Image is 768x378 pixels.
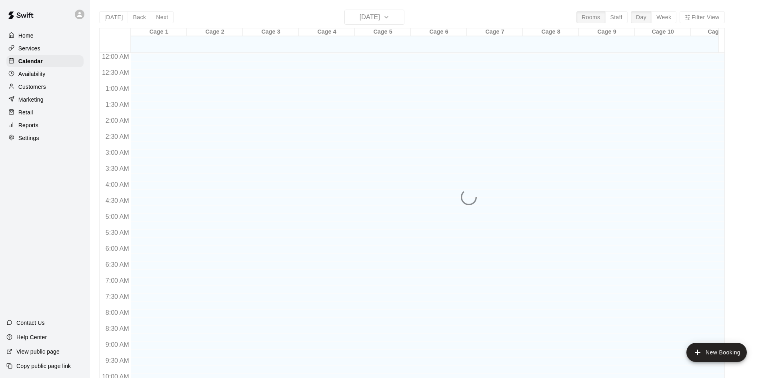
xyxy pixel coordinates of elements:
[686,343,747,362] button: add
[6,94,84,106] a: Marketing
[16,319,45,327] p: Contact Us
[18,70,46,78] p: Availability
[100,69,131,76] span: 12:30 AM
[579,28,635,36] div: Cage 9
[355,28,411,36] div: Cage 5
[6,68,84,80] a: Availability
[16,333,47,341] p: Help Center
[104,181,131,188] span: 4:00 AM
[104,101,131,108] span: 1:30 AM
[104,133,131,140] span: 2:30 AM
[16,348,60,356] p: View public page
[6,81,84,93] a: Customers
[18,57,43,65] p: Calendar
[18,83,46,91] p: Customers
[104,245,131,252] span: 6:00 AM
[6,30,84,42] a: Home
[104,293,131,300] span: 7:30 AM
[523,28,579,36] div: Cage 8
[243,28,299,36] div: Cage 3
[104,261,131,268] span: 6:30 AM
[104,341,131,348] span: 9:00 AM
[6,132,84,144] a: Settings
[18,108,33,116] p: Retail
[691,28,747,36] div: Cage 11
[104,117,131,124] span: 2:00 AM
[299,28,355,36] div: Cage 4
[131,28,187,36] div: Cage 1
[187,28,243,36] div: Cage 2
[6,119,84,131] a: Reports
[467,28,523,36] div: Cage 7
[18,96,44,104] p: Marketing
[104,277,131,284] span: 7:00 AM
[104,213,131,220] span: 5:00 AM
[100,53,131,60] span: 12:00 AM
[18,121,38,129] p: Reports
[18,134,39,142] p: Settings
[104,229,131,236] span: 5:30 AM
[411,28,467,36] div: Cage 6
[6,55,84,67] a: Calendar
[6,42,84,54] a: Services
[104,85,131,92] span: 1:00 AM
[104,357,131,364] span: 9:30 AM
[16,362,71,370] p: Copy public page link
[104,165,131,172] span: 3:30 AM
[6,106,84,118] a: Retail
[104,325,131,332] span: 8:30 AM
[104,197,131,204] span: 4:30 AM
[18,32,34,40] p: Home
[104,309,131,316] span: 8:00 AM
[18,44,40,52] p: Services
[104,149,131,156] span: 3:00 AM
[635,28,691,36] div: Cage 10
